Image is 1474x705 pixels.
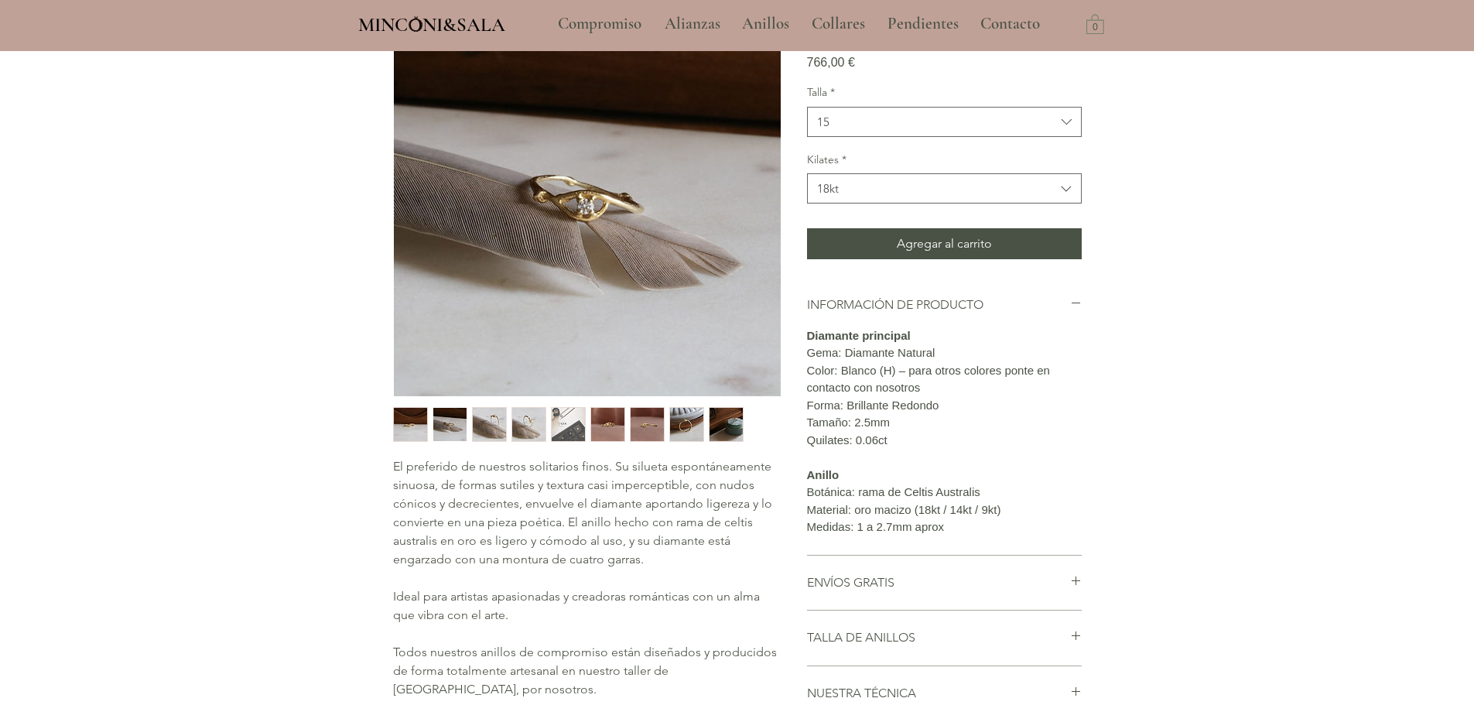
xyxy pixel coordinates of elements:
[807,685,1070,702] h2: NUESTRA TÉCNICA
[630,407,665,442] div: 7 / 9
[817,180,839,197] div: 18kt
[511,407,546,442] div: 4 / 9
[631,408,664,441] img: Miniatura: Anillo de compromiso con diamante: sinuoso, dulce y delicado
[734,5,797,43] p: Anillos
[807,629,1070,646] h2: TALLA DE ANILLOS
[473,408,506,441] img: Miniatura: Anillo de compromiso con diamante: sinuoso, dulce y delicado
[807,432,1082,450] p: Quilates: 0.06ct
[807,397,1082,415] p: Forma: Brillante Redondo
[807,152,1082,168] label: Kilates
[433,408,467,441] img: Miniatura: Anillo de compromiso con diamante: sinuoso, dulce y delicado
[880,5,966,43] p: Pendientes
[512,408,545,441] img: Miniatura: Anillo de compromiso con diamante: sinuoso, dulce y delicado
[433,407,467,442] div: 2 / 9
[807,574,1082,591] button: ENVÍOS GRATIS
[393,407,428,442] div: 1 / 9
[973,5,1048,43] p: Contacto
[546,5,653,43] a: Compromiso
[1086,13,1104,34] a: Carrito con 0 ítems
[669,407,704,442] div: 8 / 9
[709,407,744,442] div: 9 / 9
[669,407,704,442] button: Miniatura: Anillo de compromiso con diamante: sinuoso, dulce y delicado
[709,407,744,442] button: Miniatura: Anillo de compromiso con diamante: sinuoso, dulce y delicado
[807,85,1082,101] label: Talla
[807,173,1082,204] button: Kilates
[358,13,505,36] span: MINCONI&SALA
[807,296,1082,313] button: INFORMACIÓN DE PRODUCTO
[807,362,1082,397] p: Color: Blanco (H) – para otros colores ponte en contacto con nosotros
[472,407,507,442] div: 3 / 9
[807,574,1070,591] h2: ENVÍOS GRATIS
[807,501,1082,519] p: Material: oro macizo (18kt / 14kt / 9kt)
[807,468,840,481] strong: Anillo
[807,344,1082,362] p: Gema: Diamante Natural
[591,408,624,441] img: Miniatura: Anillo de compromiso con diamante: sinuoso, dulce y delicado
[552,408,585,441] img: Miniatura: Anillo de compromiso con diamante: sinuoso, dulce y delicado
[358,10,505,36] a: MINCONI&SALA
[551,407,586,442] div: 5 / 9
[710,408,743,441] img: Miniatura: Anillo de compromiso con diamante: sinuoso, dulce y delicado
[670,408,703,441] img: Miniatura: Anillo de compromiso con diamante: sinuoso, dulce y delicado
[590,407,625,442] button: Miniatura: Anillo de compromiso con diamante: sinuoso, dulce y delicado
[817,114,829,130] div: 15
[807,685,1082,702] button: NUESTRA TÉCNICA
[409,16,422,32] img: Minconi Sala
[807,329,911,342] strong: Diamante principal
[807,296,1070,313] h2: INFORMACIÓN DE PRODUCTO
[394,9,781,396] img: Anillo de compromiso con diamante: sinuoso, dulce y delicado
[393,643,780,699] p: Todos nuestros anillos de compromiso están diseñados y producidos de forma totalmente artesanal e...
[551,407,586,442] button: Miniatura: Anillo de compromiso con diamante: sinuoso, dulce y delicado
[590,407,625,442] div: 6 / 9
[807,414,1082,432] p: Tamaño: 2.5mm
[800,5,876,43] a: Collares
[393,587,780,625] p: Ideal para artistas apasionadas y creadoras románticas con un alma que vibra con el arte.
[897,234,992,253] span: Agregar al carrito
[433,407,467,442] button: Miniatura: Anillo de compromiso con diamante: sinuoso, dulce y delicado
[807,484,1082,501] p: Botánica: rama de Celtis Australis
[807,228,1082,259] button: Agregar al carrito
[516,5,1082,43] nav: Sitio
[969,5,1052,43] a: Contacto
[807,56,855,69] span: 766,00 €
[807,107,1082,137] button: Talla
[653,5,730,43] a: Alianzas
[807,629,1082,646] button: TALLA DE ANILLOS
[876,5,969,43] a: Pendientes
[630,407,665,442] button: Miniatura: Anillo de compromiso con diamante: sinuoso, dulce y delicado
[657,5,728,43] p: Alianzas
[393,457,780,569] p: El preferido de nuestros solitarios finos. Su silueta espontáneamente sinuosa, de formas sutiles ...
[550,5,649,43] p: Compromiso
[807,520,945,533] span: Medidas: 1 a 2.7mm aprox
[472,407,507,442] button: Miniatura: Anillo de compromiso con diamante: sinuoso, dulce y delicado
[393,9,781,397] button: Anillo de compromiso con diamante: sinuoso, dulce y delicadoAgrandar
[804,5,873,43] p: Collares
[393,407,428,442] button: Miniatura: Anillo de compromiso con diamante: sinuoso, dulce y delicado
[730,5,800,43] a: Anillos
[511,407,546,442] button: Miniatura: Anillo de compromiso con diamante: sinuoso, dulce y delicado
[394,408,427,441] img: Miniatura: Anillo de compromiso con diamante: sinuoso, dulce y delicado
[1093,22,1098,33] text: 0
